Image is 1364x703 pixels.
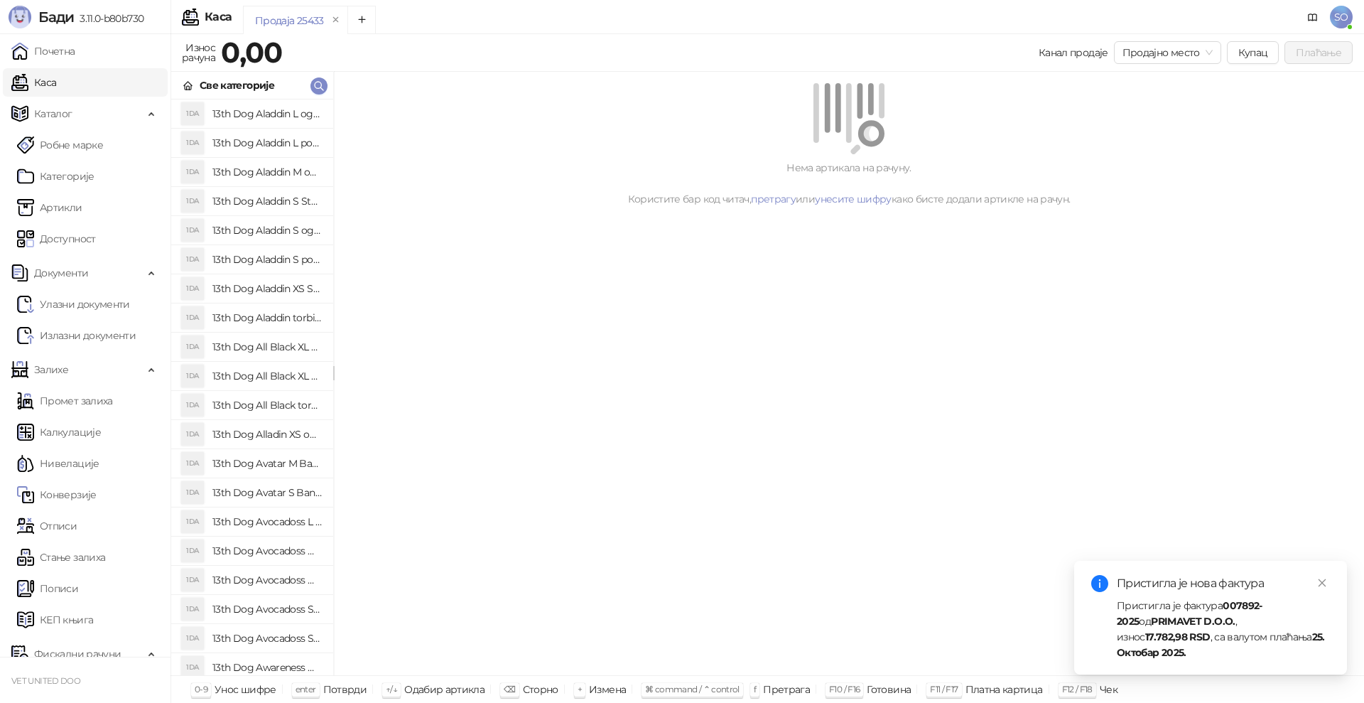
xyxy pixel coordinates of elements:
[34,640,121,668] span: Фискални рачуни
[181,598,204,621] div: 1DA
[215,680,276,699] div: Унос шифре
[181,306,204,329] div: 1DA
[754,684,756,694] span: f
[212,569,322,591] h4: 13th Dog Avocadoss M povodac 1585
[195,684,207,694] span: 0-9
[1317,578,1327,588] span: close
[181,569,204,591] div: 1DA
[1062,684,1093,694] span: F12 / F18
[17,131,103,159] a: Робне марке
[351,160,1347,207] div: Нема артикала на рачуну. Користите бар код читач, или како бисте додали артикле на рачун.
[404,680,485,699] div: Одабир артикла
[17,162,94,190] a: Категорије
[221,35,282,70] strong: 0,00
[1301,6,1324,28] a: Документација
[212,481,322,504] h4: 13th Dog Avatar S Bandana 3512
[212,102,322,125] h4: 13th Dog Aladdin L ogrlica 1111
[930,684,958,694] span: F11 / F17
[17,574,78,603] a: Пописи
[17,512,77,540] a: Отписи
[815,193,892,205] a: унесите шифру
[17,387,113,415] a: Промет залиха
[1227,41,1279,64] button: Купац
[589,680,626,699] div: Измена
[17,543,105,571] a: Стање залиха
[965,680,1043,699] div: Платна картица
[212,656,322,679] h4: 13th Dog Awareness M Bandana 3636
[212,336,322,358] h4: 13th Dog All Black XL am 2079
[74,12,144,25] span: 3.11.0-b80b730
[212,540,322,562] h4: 13th Dog Avocadoss M Am 2101H
[1151,615,1235,628] strong: PRIMAVET D.O.O.
[17,321,136,350] a: Излазни документи
[181,219,204,242] div: 1DA
[212,277,322,300] h4: 13th Dog Aladdin XS Step am 2085
[212,190,322,213] h4: 13th Dog Aladdin S Step am 2086
[1117,598,1330,660] div: Пристигла је фактура од , износ , са валутом плаћања
[1117,575,1330,592] div: Пристигла је нова фактура
[34,259,88,287] span: Документи
[181,277,204,300] div: 1DA
[212,248,322,271] h4: 13th Dog Aladdin S povodac 1582
[212,598,322,621] h4: 13th Dog Avocadoss S Bandana 3632
[205,11,232,23] div: Каса
[504,684,515,694] span: ⌫
[11,676,80,686] small: VET UNITED DOO
[212,510,322,533] h4: 13th Dog Avocadoss L Bandana 3634
[181,248,204,271] div: 1DA
[34,355,68,384] span: Залихе
[212,132,322,154] h4: 13th Dog Aladdin L povodac 1584
[34,100,72,128] span: Каталог
[181,336,204,358] div: 1DA
[829,684,860,694] span: F10 / F16
[1284,41,1353,64] button: Плаћање
[17,225,96,253] a: Доступност
[212,452,322,475] h4: 13th Dog Avatar M Bandana 3513
[296,684,316,694] span: enter
[181,132,204,154] div: 1DA
[212,394,322,417] h4: 13th Dog All Black torbica 3020
[1117,599,1262,628] strong: 007892-2025
[181,452,204,475] div: 1DA
[181,190,204,213] div: 1DA
[1145,630,1211,643] strong: 17.782,98 RSD
[1039,45,1108,60] div: Канал продаје
[179,38,218,67] div: Износ рачуна
[751,193,796,205] a: претрагу
[212,365,322,387] h4: 13th Dog All Black XL povodac 1608
[212,161,322,183] h4: 13th Dog Aladdin M ogrlica 1110
[9,6,31,28] img: Logo
[523,680,558,699] div: Сторно
[212,306,322,329] h4: 13th Dog Aladdin torbica 3016
[181,161,204,183] div: 1DA
[1091,575,1108,592] span: info-circle
[181,481,204,504] div: 1DA
[171,100,333,675] div: grid
[17,290,130,318] a: Ulazni dokumentiУлазни документи
[11,37,75,65] a: Почетна
[1100,680,1117,699] div: Чек
[212,219,322,242] h4: 13th Dog Aladdin S ogrlica 1108
[17,606,93,634] a: КЕП књига
[763,680,810,699] div: Претрага
[255,13,324,28] div: Продаја 25433
[1122,42,1213,63] span: Продајно место
[17,449,99,478] a: Нивелације
[181,394,204,417] div: 1DA
[578,684,582,694] span: +
[181,365,204,387] div: 1DA
[38,9,74,26] span: Бади
[645,684,740,694] span: ⌘ command / ⌃ control
[11,68,56,97] a: Каса
[200,77,274,93] div: Све категорије
[1117,630,1325,659] strong: 25. Октобар 2025.
[327,14,345,26] button: remove
[212,423,322,446] h4: 13th Dog Alladin XS ogrlica 1107
[1330,6,1353,28] span: SO
[181,102,204,125] div: 1DA
[347,6,376,34] button: Add tab
[181,540,204,562] div: 1DA
[1314,575,1330,591] a: Close
[181,627,204,650] div: 1DA
[212,627,322,650] h4: 13th Dog Avocadoss S ogrlica 1112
